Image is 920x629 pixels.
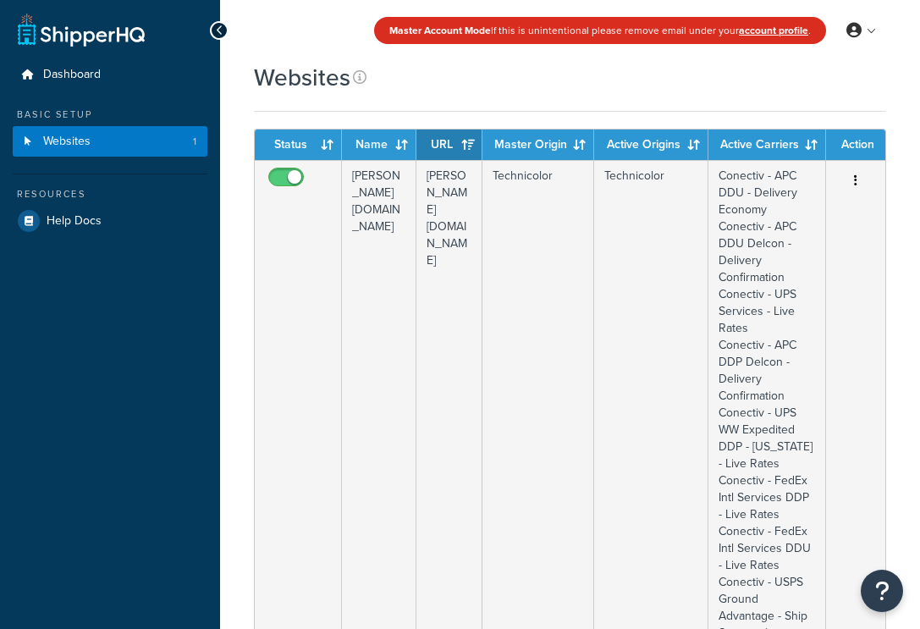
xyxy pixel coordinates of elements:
[374,17,826,44] div: If this is unintentional please remove email under your .
[255,130,342,160] th: Status: activate to sort column ascending
[342,130,416,160] th: Name: activate to sort column ascending
[739,23,808,38] a: account profile
[43,68,101,82] span: Dashboard
[826,130,885,160] th: Action
[13,108,207,122] div: Basic Setup
[861,570,903,612] button: Open Resource Center
[254,61,350,94] h1: Websites
[47,214,102,229] span: Help Docs
[193,135,196,149] span: 1
[13,59,207,91] a: Dashboard
[13,187,207,201] div: Resources
[594,130,708,160] th: Active Origins: activate to sort column ascending
[13,206,207,236] a: Help Docs
[416,130,482,160] th: URL: activate to sort column ascending
[13,126,207,157] a: Websites 1
[389,23,491,38] strong: Master Account Mode
[18,13,145,47] a: ShipperHQ Home
[482,130,594,160] th: Master Origin: activate to sort column ascending
[43,135,91,149] span: Websites
[708,130,826,160] th: Active Carriers: activate to sort column ascending
[13,126,207,157] li: Websites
